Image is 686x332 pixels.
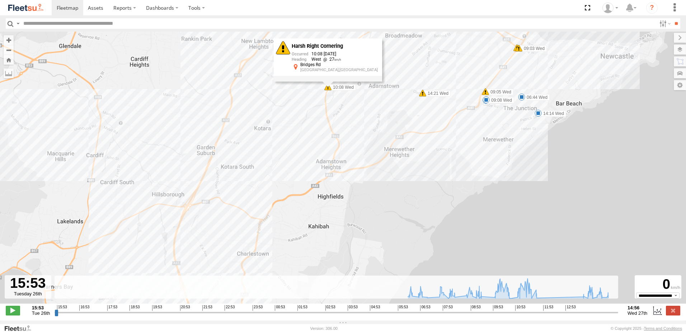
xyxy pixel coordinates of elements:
[628,305,647,310] strong: 14:56
[600,3,621,13] div: Brodie Roesler
[636,276,680,292] div: 0
[611,326,682,331] div: © Copyright 2025 -
[4,325,37,332] a: Visit our Website
[519,45,547,52] label: 09:03 Wed
[328,84,356,91] label: 10:08 Wed
[493,305,503,311] span: 09:53
[4,55,14,65] button: Zoom Home
[398,305,408,311] span: 05:53
[297,305,307,311] span: 01:53
[152,305,162,311] span: 19:53
[4,68,14,78] label: Measure
[515,305,525,311] span: 10:53
[275,305,285,311] span: 00:53
[32,310,50,316] span: Tue 26th Aug 2025
[471,305,481,311] span: 08:53
[443,305,453,311] span: 07:53
[325,305,335,311] span: 02:53
[6,306,20,315] label: Play/Stop
[486,97,514,103] label: 09:08 Wed
[7,3,44,13] img: fleetsu-logo-horizontal.svg
[225,305,235,311] span: 22:53
[292,52,378,57] div: 10:08 [DATE]
[4,45,14,55] button: Zoom out
[522,94,550,101] label: 06:44 Wed
[543,305,553,311] span: 11:53
[420,305,430,311] span: 06:53
[310,326,338,331] div: Version: 306.00
[657,18,672,29] label: Search Filter Options
[644,326,682,331] a: Terms and Conditions
[321,57,342,62] span: 27
[538,110,566,117] label: 14:14 Wed
[292,43,378,49] div: Harsh Right Cornering
[646,2,658,14] i: ?
[202,305,212,311] span: 21:53
[423,90,451,97] label: 14:21 Wed
[300,63,378,67] div: Bridges Rd
[300,68,378,72] div: [GEOGRAPHIC_DATA],[GEOGRAPHIC_DATA]
[57,305,67,311] span: 15:53
[311,57,321,62] span: West
[107,305,117,311] span: 17:53
[565,305,575,311] span: 12:53
[674,80,686,90] label: Map Settings
[79,305,89,311] span: 16:53
[180,305,190,311] span: 20:53
[130,305,140,311] span: 18:53
[666,306,680,315] label: Close
[348,305,358,311] span: 03:53
[628,310,647,316] span: Wed 27th Aug 2025
[32,305,50,310] strong: 15:53
[370,305,380,311] span: 04:53
[15,18,21,29] label: Search Query
[253,305,263,311] span: 23:53
[485,89,513,95] label: 09:05 Wed
[4,35,14,45] button: Zoom in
